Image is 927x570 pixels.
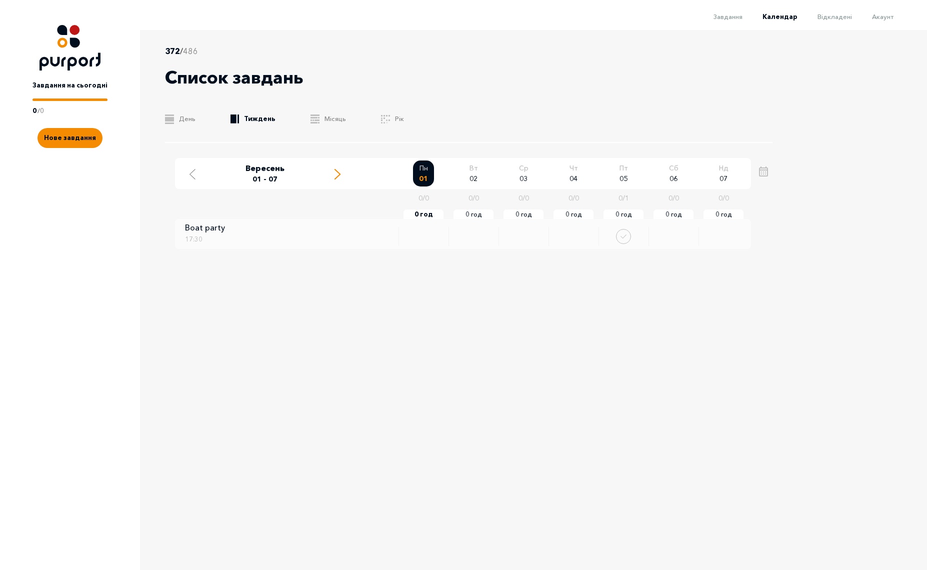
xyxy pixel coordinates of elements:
span: Завдання [713,12,742,20]
p: / [37,106,40,116]
span: Акаунт [872,12,893,20]
p: 0 [40,106,44,116]
span: Календар [762,12,797,20]
span: 0 год [653,209,693,219]
span: 0 год [403,209,443,219]
p: Завдання на сьогодні [32,80,107,90]
span: 0 год [553,209,593,219]
span: 06 [669,173,677,184]
a: Відкладені [797,12,852,20]
span: 0 [575,193,579,202]
span: 0 [518,193,522,202]
span: / [180,46,183,56]
span: 02 [469,173,477,184]
a: Boat party [185,223,225,232]
button: Open calendar [756,163,771,178]
span: Пт [619,163,628,173]
a: Календар [742,12,797,20]
span: 0 [468,193,472,202]
span: Ср [519,163,528,173]
span: 372 [165,46,180,56]
a: Місяць [310,114,346,124]
span: / [722,193,725,202]
span: 01 - 07 [252,174,277,184]
a: Create new task [37,115,102,148]
span: Пн [419,163,428,173]
p: Вересень [245,162,284,174]
span: Чт [569,163,578,173]
a: Завдання [693,12,742,20]
span: 0 год [703,209,743,219]
span: 0 [675,193,679,202]
span: 486 [183,46,198,56]
span: 0 год [603,209,643,219]
span: / [572,193,575,202]
span: / [672,193,675,202]
span: 1 [625,193,629,202]
span: Відкладені [817,12,852,20]
p: Список завдань [165,64,303,91]
span: 0 [425,193,429,202]
span: 0 [568,193,572,202]
a: Акаунт [852,12,893,20]
span: 0 год [453,209,493,219]
span: 0 [725,193,729,202]
span: 04 [569,173,577,184]
a: День [165,114,195,124]
span: 0 [418,193,422,202]
span: 03 [519,173,527,184]
span: / [522,193,525,202]
button: Move to previous week [185,166,200,181]
a: Завдання на сьогодні0/0 [32,70,107,115]
span: 05 [619,173,627,184]
span: 0 [718,193,722,202]
a: Рік [381,114,404,124]
p: 0 [32,106,36,116]
span: 17:30 [185,235,202,243]
span: / [622,193,625,202]
span: Сб [669,163,678,173]
button: Create new task [37,128,102,148]
span: / [472,193,475,202]
span: 0 год [503,209,543,219]
span: 0 [618,193,622,202]
span: / [422,193,425,202]
a: Тиждень [230,114,275,124]
img: Logo icon [39,25,100,70]
span: Нд [719,163,728,173]
span: 0 [475,193,479,202]
span: 0 [525,193,529,202]
span: 07 [719,173,727,184]
button: Move to next week [330,166,345,181]
span: Нове завдання [44,133,96,141]
span: Вт [469,163,478,173]
span: 0 [668,193,672,202]
span: 01 [419,173,428,184]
